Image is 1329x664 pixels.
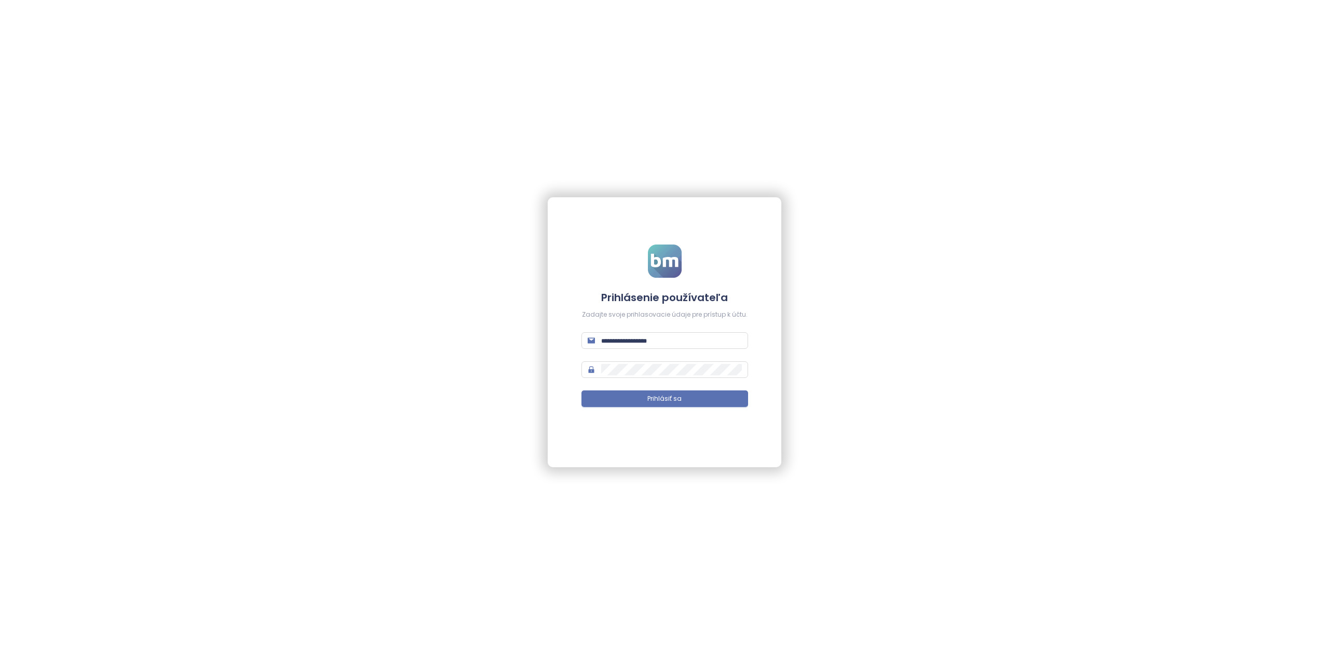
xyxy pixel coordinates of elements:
[581,390,748,407] button: Prihlásiť sa
[581,290,748,305] h4: Prihlásenie používateľa
[581,310,748,320] div: Zadajte svoje prihlasovacie údaje pre prístup k účtu.
[588,337,595,344] span: mail
[647,394,682,404] span: Prihlásiť sa
[588,366,595,373] span: lock
[648,245,682,278] img: logo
